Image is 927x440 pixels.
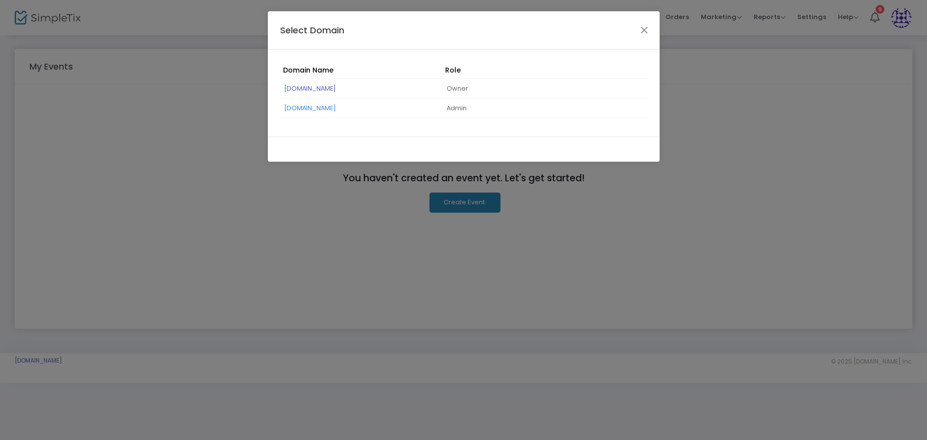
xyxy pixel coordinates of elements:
h4: Select Domain [280,24,344,37]
th: Domain Name [280,62,442,79]
span: Admin [447,98,467,119]
th: Role [442,62,647,79]
a: [DOMAIN_NAME] [285,103,336,113]
a: [DOMAIN_NAME] [285,84,336,93]
button: Close [638,24,650,36]
span: Owner [447,78,468,99]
